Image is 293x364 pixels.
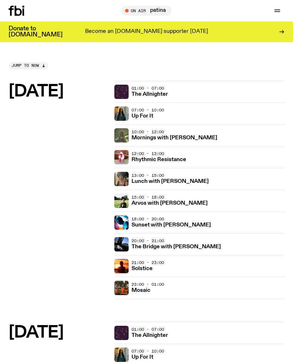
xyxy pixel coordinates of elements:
[114,215,129,230] img: Simon Caldwell stands side on, looking downwards. He has headphones on. Behind him is a brightly ...
[11,64,39,68] span: Jump to now
[121,6,172,16] button: On Airpatina
[131,92,168,97] h3: The Allnighter
[131,114,153,119] h3: Up For It
[131,223,211,228] h3: Sunset with [PERSON_NAME]
[114,348,129,362] img: Ify - a Brown Skin girl with black braided twists, looking up to the side with her tongue stickin...
[131,216,164,222] span: 18:00 - 20:00
[131,355,153,360] h3: Up For It
[131,348,164,354] span: 07:00 - 10:00
[131,129,164,135] span: 10:00 - 12:00
[131,281,164,287] span: 23:00 - 01:00
[131,179,209,184] h3: Lunch with [PERSON_NAME]
[9,62,48,69] button: Jump to now
[131,238,164,244] span: 20:00 - 21:00
[131,90,168,97] a: The Allnighter
[131,178,209,184] a: Lunch with [PERSON_NAME]
[9,84,109,100] h2: [DATE]
[131,85,164,91] span: 01:00 - 07:00
[131,286,150,293] a: Mosaic
[9,26,63,38] h3: Donate to [DOMAIN_NAME]
[131,266,153,271] h3: Solstice
[131,134,217,141] a: Mornings with [PERSON_NAME]
[131,244,221,250] h3: The Bridge with [PERSON_NAME]
[114,194,129,208] img: Bri is smiling and wearing a black t-shirt. She is standing in front of a lush, green field. Ther...
[131,173,164,178] span: 13:00 - 15:00
[131,157,186,163] h3: Rhythmic Resistance
[131,194,164,200] span: 15:00 - 18:00
[131,107,164,113] span: 07:00 - 10:00
[131,353,153,360] a: Up For It
[131,201,208,206] h3: Arvos with [PERSON_NAME]
[9,325,109,341] h2: [DATE]
[131,221,211,228] a: Sunset with [PERSON_NAME]
[114,128,129,143] img: Jim Kretschmer in a really cute outfit with cute braids, standing on a train holding up a peace s...
[131,331,168,338] a: The Allnighter
[131,199,208,206] a: Arvos with [PERSON_NAME]
[131,260,164,265] span: 21:00 - 23:00
[131,288,150,293] h3: Mosaic
[131,243,221,250] a: The Bridge with [PERSON_NAME]
[85,29,208,35] p: Become an [DOMAIN_NAME] supporter [DATE]
[131,151,164,156] span: 12:00 - 13:00
[131,135,217,141] h3: Mornings with [PERSON_NAME]
[114,150,129,164] img: Attu crouches on gravel in front of a brown wall. They are wearing a white fur coat with a hood, ...
[114,237,129,251] img: People climb Sydney's Harbour Bridge
[131,265,153,271] a: Solstice
[114,281,129,295] img: Tommy and Jono Playing at a fundraiser for Palestine
[114,259,129,273] img: A girl standing in the ocean as waist level, staring into the rise of the sun.
[131,156,186,163] a: Rhythmic Resistance
[114,106,129,121] img: Ify - a Brown Skin girl with black braided twists, looking up to the side with her tongue stickin...
[131,112,153,119] a: Up For It
[131,326,164,332] span: 01:00 - 07:00
[131,333,168,338] h3: The Allnighter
